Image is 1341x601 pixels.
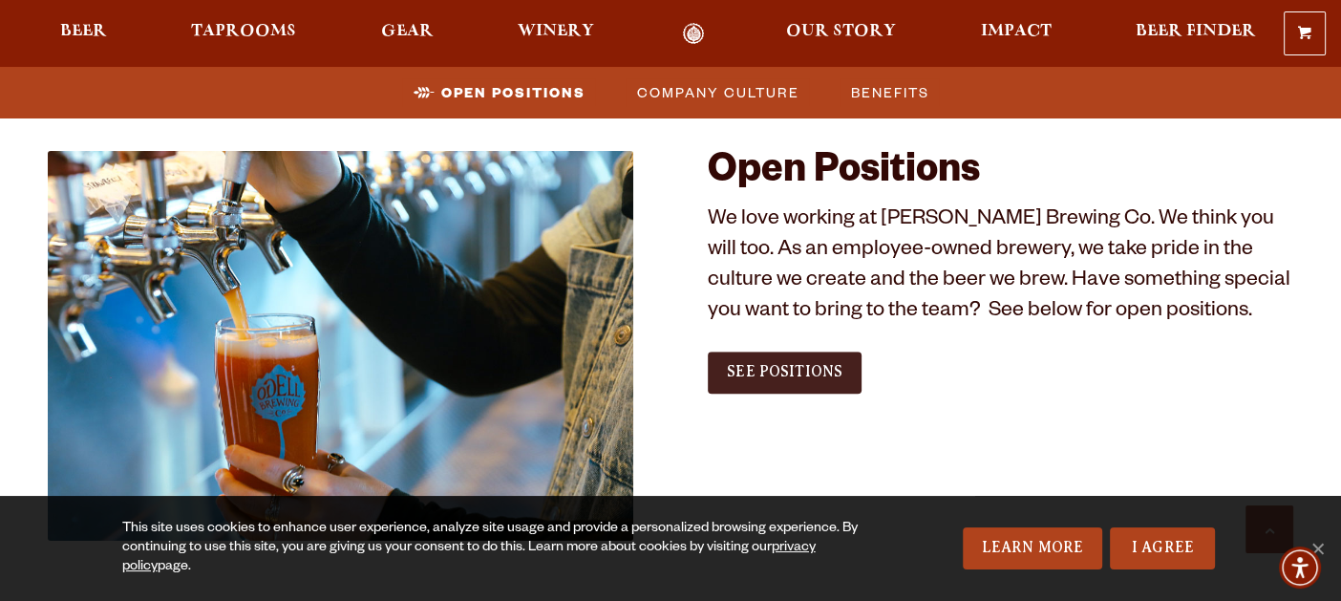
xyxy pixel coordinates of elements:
[505,23,607,45] a: Winery
[48,151,633,541] img: Jobs_1
[658,23,730,45] a: Odell Home
[402,78,595,106] a: Open Positions
[191,24,296,39] span: Taprooms
[1110,527,1215,569] a: I Agree
[122,541,816,575] a: privacy policy
[518,24,594,39] span: Winery
[840,78,939,106] a: Benefits
[626,78,809,106] a: Company Culture
[708,352,862,394] a: See Positions
[981,24,1052,39] span: Impact
[60,24,107,39] span: Beer
[786,24,896,39] span: Our Story
[381,24,434,39] span: Gear
[708,206,1293,329] p: We love working at [PERSON_NAME] Brewing Co. We think you will too. As an employee-owned brewery,...
[963,527,1103,569] a: Learn More
[1123,23,1268,45] a: Beer Finder
[727,363,842,380] span: See Positions
[441,78,585,106] span: Open Positions
[708,151,1293,197] h2: Open Positions
[369,23,446,45] a: Gear
[122,520,869,577] div: This site uses cookies to enhance user experience, analyze site usage and provide a personalized ...
[48,23,119,45] a: Beer
[851,78,929,106] span: Benefits
[968,23,1064,45] a: Impact
[179,23,309,45] a: Taprooms
[637,78,799,106] span: Company Culture
[774,23,908,45] a: Our Story
[1136,24,1256,39] span: Beer Finder
[1279,547,1321,589] div: Accessibility Menu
